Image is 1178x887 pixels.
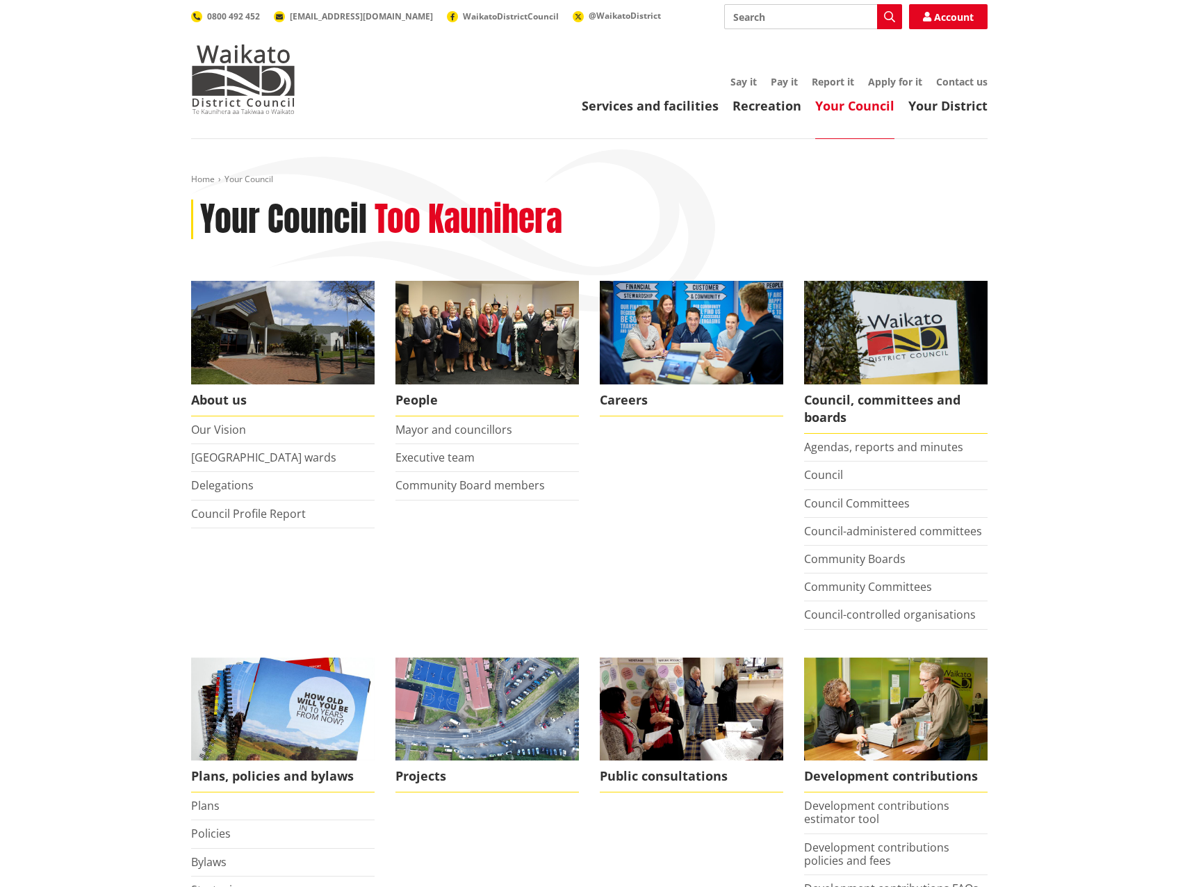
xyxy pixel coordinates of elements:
[908,97,988,114] a: Your District
[600,658,783,761] img: public-consultations
[395,658,579,761] img: DJI_0336
[191,10,260,22] a: 0800 492 452
[804,658,988,761] img: Fees
[804,281,988,434] a: Waikato-District-Council-sign Council, committees and boards
[395,478,545,493] a: Community Board members
[191,760,375,792] span: Plans, policies and bylaws
[589,10,661,22] span: @WaikatoDistrict
[771,75,798,88] a: Pay it
[804,760,988,792] span: Development contributions
[290,10,433,22] span: [EMAIL_ADDRESS][DOMAIN_NAME]
[815,97,894,114] a: Your Council
[191,854,227,870] a: Bylaws
[207,10,260,22] span: 0800 492 452
[395,760,579,792] span: Projects
[804,523,982,539] a: Council-administered committees
[812,75,854,88] a: Report it
[191,281,375,384] img: WDC Building 0015
[909,4,988,29] a: Account
[600,281,783,384] img: Office staff in meeting - Career page
[191,384,375,416] span: About us
[395,281,579,416] a: 2022 Council People
[804,658,988,793] a: FInd out more about fees and fines here Development contributions
[191,658,375,761] img: Long Term Plan
[804,496,910,511] a: Council Committees
[804,384,988,434] span: Council, committees and boards
[804,840,949,868] a: Development contributions policies and fees
[375,200,562,240] h2: Too Kaunihera
[395,450,475,465] a: Executive team
[724,4,902,29] input: Search input
[224,173,273,185] span: Your Council
[191,281,375,416] a: WDC Building 0015 About us
[191,450,336,465] a: [GEOGRAPHIC_DATA] wards
[191,173,215,185] a: Home
[573,10,661,22] a: @WaikatoDistrict
[191,798,220,813] a: Plans
[868,75,922,88] a: Apply for it
[200,200,367,240] h1: Your Council
[395,384,579,416] span: People
[191,506,306,521] a: Council Profile Report
[936,75,988,88] a: Contact us
[191,44,295,114] img: Waikato District Council - Te Kaunihera aa Takiwaa o Waikato
[191,174,988,186] nav: breadcrumb
[730,75,757,88] a: Say it
[804,467,843,482] a: Council
[191,826,231,841] a: Policies
[191,422,246,437] a: Our Vision
[804,579,932,594] a: Community Committees
[191,658,375,793] a: We produce a number of plans, policies and bylaws including the Long Term Plan Plans, policies an...
[804,281,988,384] img: Waikato-District-Council-sign
[600,658,783,793] a: public-consultations Public consultations
[395,422,512,437] a: Mayor and councillors
[395,658,579,793] a: Projects
[582,97,719,114] a: Services and facilities
[804,798,949,827] a: Development contributions estimator tool
[600,760,783,792] span: Public consultations
[804,607,976,622] a: Council-controlled organisations
[463,10,559,22] span: WaikatoDistrictCouncil
[600,281,783,416] a: Careers
[733,97,801,114] a: Recreation
[191,478,254,493] a: Delegations
[274,10,433,22] a: [EMAIL_ADDRESS][DOMAIN_NAME]
[804,439,963,455] a: Agendas, reports and minutes
[804,551,906,567] a: Community Boards
[395,281,579,384] img: 2022 Council
[447,10,559,22] a: WaikatoDistrictCouncil
[600,384,783,416] span: Careers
